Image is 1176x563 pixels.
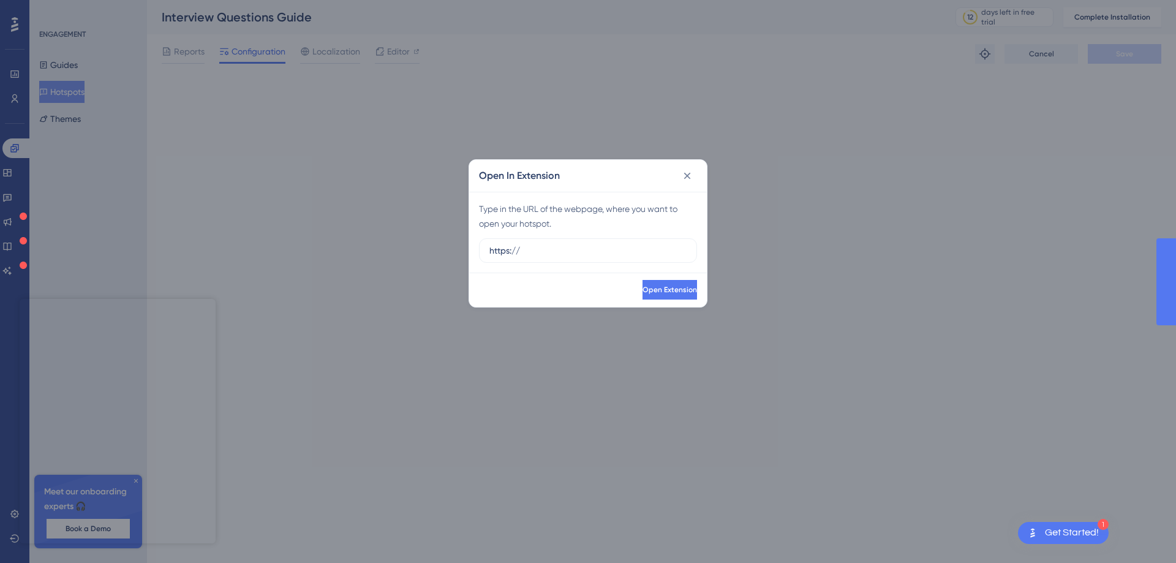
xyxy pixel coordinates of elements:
img: launcher-image-alternative-text [1025,526,1040,540]
div: Open Get Started! checklist, remaining modules: 1 [1018,522,1109,544]
span: Open Extension [643,285,697,295]
div: Type in the URL of the webpage, where you want to open your hotspot. [479,202,697,231]
div: 1 [1098,519,1109,530]
div: Get Started! [1045,526,1099,540]
h2: Open In Extension [479,168,560,183]
input: URL [489,244,687,257]
iframe: UserGuiding AI Assistant Launcher [1125,515,1161,551]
